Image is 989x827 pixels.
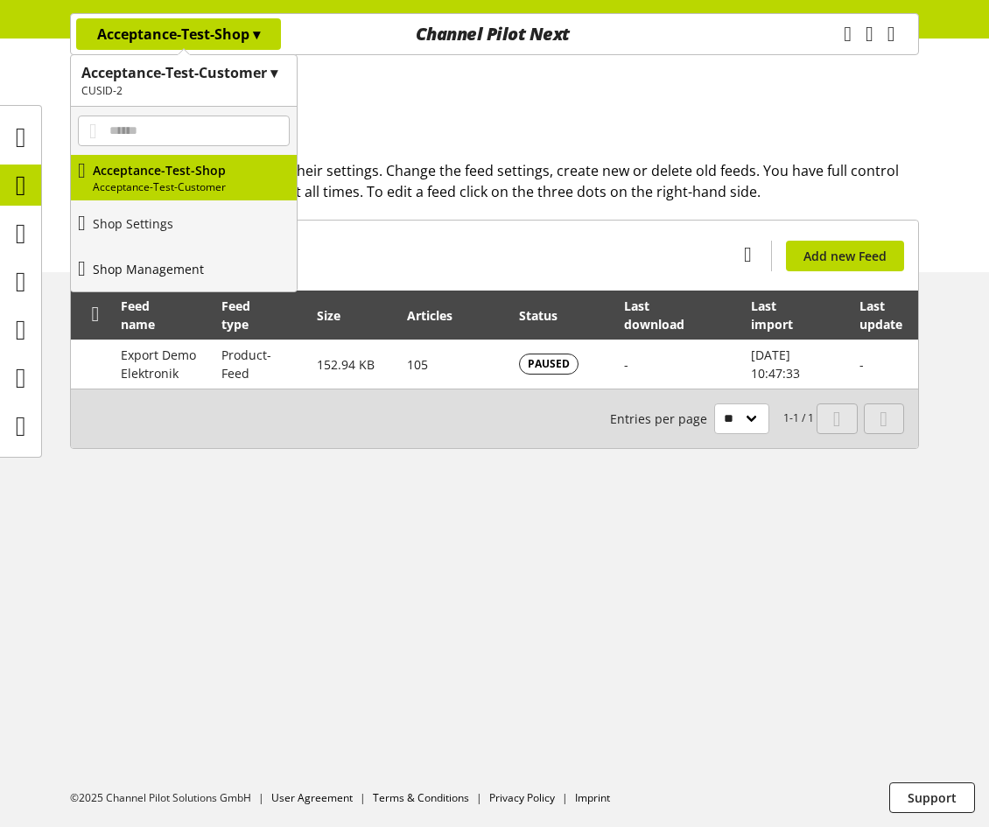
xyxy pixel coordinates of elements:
span: 105 [407,356,428,373]
a: Add new Feed [786,241,904,271]
a: Shop Settings [71,200,297,246]
a: User Agreement [271,790,353,805]
div: Feed type [221,297,277,333]
span: Unlock to reorder rows [87,305,105,323]
nav: main navigation [70,13,919,55]
span: Support [908,788,957,807]
span: Export Demo Elektronik [121,347,196,382]
span: Entries per page [610,410,714,428]
p: Shop Management [93,260,204,278]
span: Product-Feed [221,347,271,382]
li: ©2025 Channel Pilot Solutions GmbH [70,790,271,806]
span: Add new Feed [803,247,887,265]
p: Shop Settings [93,214,173,233]
p: Acceptance-Test-Shop [97,24,260,45]
div: Last download [624,297,708,333]
a: Imprint [575,790,610,805]
span: [DATE] 10:47:33 [751,347,800,382]
span: - [859,356,864,373]
h2: CUSID-2 [81,83,286,99]
p: Acceptance-Test-Customer [93,179,290,195]
h2: View and edit your feeds and their settings. Change the feed settings, create new or delete old f... [97,160,919,202]
p: Acceptance-Test-Shop [93,161,290,179]
h1: Acceptance-Test-Customer ▾ [81,62,286,83]
div: Feed name [121,297,181,333]
div: Articles [407,306,470,325]
small: 1-1 / 1 [610,403,814,434]
span: 152.94 KB [317,356,375,373]
span: - [624,356,628,373]
span: ▾ [253,25,260,44]
a: Terms & Conditions [373,790,469,805]
span: PAUSED [528,356,570,372]
a: Privacy Policy [489,790,555,805]
div: Status [519,306,575,325]
div: Last import [751,297,818,333]
div: Last update [859,297,927,333]
div: Unlock to reorder rows [81,305,105,326]
div: Size [317,306,358,325]
a: Shop Management [71,246,297,291]
button: Support [889,782,975,813]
